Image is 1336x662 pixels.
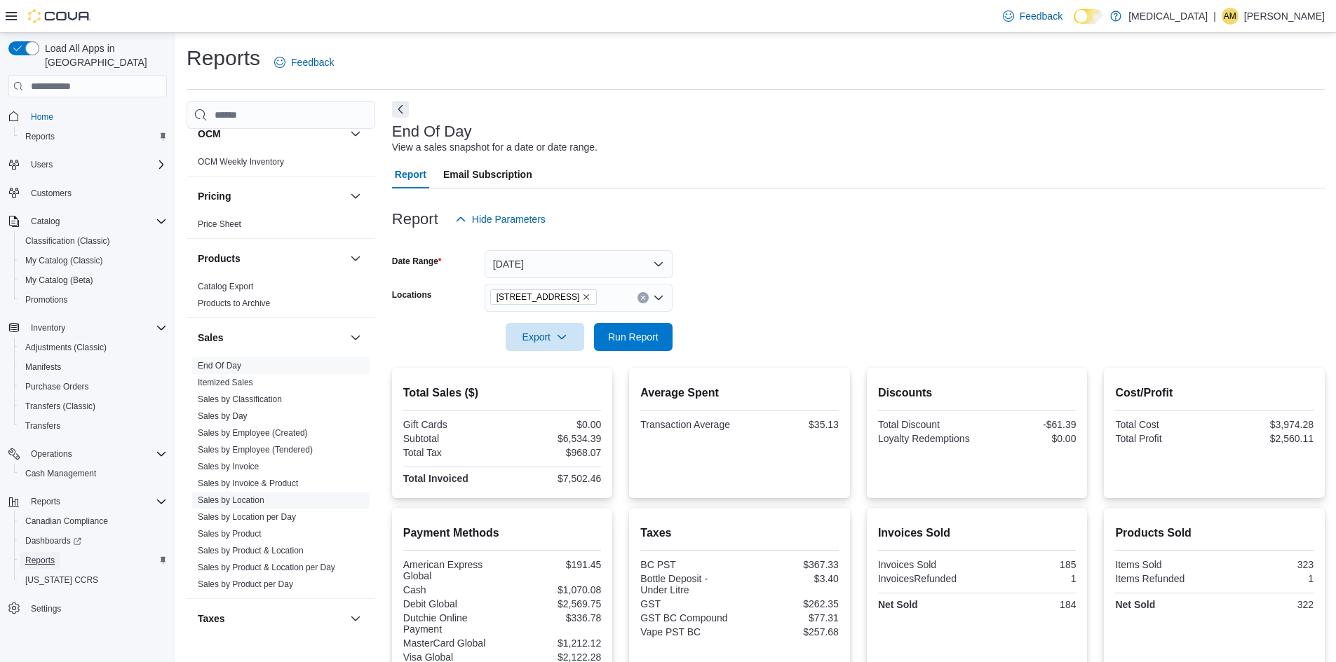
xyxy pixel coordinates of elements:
div: $1,212.12 [505,637,601,649]
span: Cash Management [20,465,167,482]
p: [MEDICAL_DATA] [1128,8,1208,25]
span: Users [31,159,53,170]
a: My Catalog (Beta) [20,272,99,289]
a: Sales by Product per Day [198,579,293,589]
span: Sales by Employee (Tendered) [198,444,313,455]
span: Sales by Employee (Created) [198,427,308,439]
h3: Pricing [198,189,231,203]
h2: Payment Methods [403,525,602,542]
button: [US_STATE] CCRS [14,570,173,590]
a: My Catalog (Classic) [20,252,109,269]
button: Catalog [3,212,173,231]
div: $336.78 [505,612,601,623]
span: Promotions [20,291,167,308]
button: Users [25,156,58,173]
button: OCM [347,125,364,142]
span: End Of Day [198,360,241,371]
a: Sales by Employee (Created) [198,428,308,438]
a: Adjustments (Classic) [20,339,112,356]
button: Next [392,101,409,118]
span: Manifests [20,359,167,375]
span: Transfers [20,418,167,434]
div: Invoices Sold [878,559,974,570]
div: Pricing [187,216,375,238]
div: 185 [980,559,1076,570]
div: $2,560.11 [1217,433,1314,444]
strong: Net Sold [1115,599,1155,610]
span: Products to Archive [198,298,270,309]
span: Sales by Product per Day [198,579,293,590]
span: Feedback [1020,9,1062,23]
span: Adjustments (Classic) [20,339,167,356]
span: Price Sheet [198,219,241,230]
span: Canadian Compliance [25,516,108,527]
span: My Catalog (Beta) [20,272,167,289]
button: Transfers (Classic) [14,396,173,416]
div: GST BC Compound [640,612,736,623]
span: Sales by Product & Location per Day [198,562,335,573]
div: $968.07 [505,447,601,458]
span: Run Report [608,330,659,344]
a: Manifests [20,359,67,375]
span: Reports [25,493,167,510]
p: | [1213,8,1216,25]
h1: Reports [187,44,260,72]
span: Adjustments (Classic) [25,342,107,353]
button: Promotions [14,290,173,310]
span: Reports [25,131,55,142]
div: 1 [980,573,1076,584]
span: Sales by Location [198,495,264,506]
span: Sales by Location per Day [198,511,296,523]
div: 184 [980,599,1076,610]
span: Transfers (Classic) [20,398,167,415]
a: Canadian Compliance [20,513,114,530]
button: Operations [3,444,173,464]
button: Transfers [14,416,173,436]
button: Products [347,250,364,267]
div: Gift Cards [403,419,499,430]
span: Purchase Orders [25,381,89,392]
div: Total Cost [1115,419,1211,430]
a: OCM Weekly Inventory [198,157,284,167]
span: Sales by Classification [198,394,282,405]
div: $6,534.39 [505,433,601,444]
a: Catalog Export [198,282,253,291]
button: Cash Management [14,464,173,483]
div: OCM [187,153,375,176]
h3: End Of Day [392,123,472,140]
a: Price Sheet [198,219,241,229]
a: Settings [25,600,67,617]
h2: Cost/Profit [1115,385,1314,401]
button: Taxes [347,610,364,627]
a: Sales by Product [198,529,262,539]
button: Sales [347,329,364,346]
a: Sales by Day [198,411,248,421]
div: $367.33 [743,559,839,570]
button: Users [3,155,173,174]
button: Classification (Classic) [14,231,173,251]
button: Settings [3,598,173,619]
button: Pricing [198,189,344,203]
button: My Catalog (Classic) [14,251,173,270]
a: [US_STATE] CCRS [20,572,104,588]
nav: Complex example [8,100,167,655]
button: Inventory [25,319,71,336]
a: Transfers [20,418,66,434]
span: Classification (Classic) [20,233,167,249]
button: Taxes [198,612,344,626]
span: Feedback [291,55,334,69]
span: [STREET_ADDRESS] [497,290,580,304]
a: Sales by Location [198,495,264,505]
span: Reports [31,496,60,507]
div: Bottle Deposit - Under Litre [640,573,736,595]
span: Manifests [25,361,61,373]
span: Sales by Product [198,528,262,539]
div: $262.35 [743,598,839,609]
span: Sales by Invoice [198,461,259,472]
span: Home [25,107,167,125]
div: $0.00 [980,433,1076,444]
div: $35.13 [743,419,839,430]
span: Customers [31,188,72,199]
div: Items Sold [1115,559,1211,570]
span: Canadian Compliance [20,513,167,530]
